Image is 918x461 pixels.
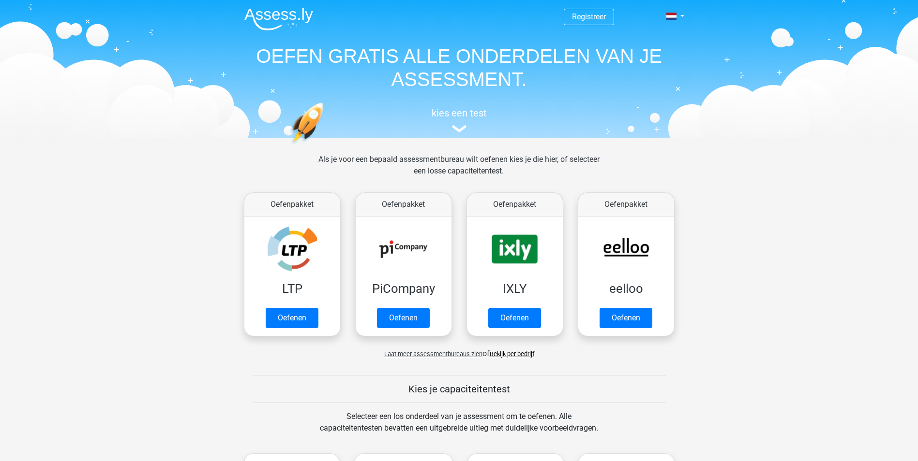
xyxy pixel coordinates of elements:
[253,383,666,395] h5: Kies je capaciteitentest
[237,107,682,119] h5: kies een test
[311,411,607,446] div: Selecteer een los onderdeel van je assessment om te oefenen. Alle capaciteitentesten bevatten een...
[488,308,541,328] a: Oefenen
[572,12,606,21] a: Registreer
[237,107,682,133] a: kies een test
[600,308,652,328] a: Oefenen
[290,102,361,190] img: oefenen
[377,308,430,328] a: Oefenen
[311,154,607,188] div: Als je voor een bepaald assessmentbureau wilt oefenen kies je die hier, of selecteer een losse ca...
[244,8,313,30] img: Assessly
[237,340,682,360] div: of
[237,44,682,91] h1: OEFEN GRATIS ALLE ONDERDELEN VAN JE ASSESSMENT.
[452,125,467,132] img: assessment
[490,350,534,358] a: Bekijk per bedrijf
[384,350,482,358] span: Laat meer assessmentbureaus zien
[266,308,318,328] a: Oefenen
